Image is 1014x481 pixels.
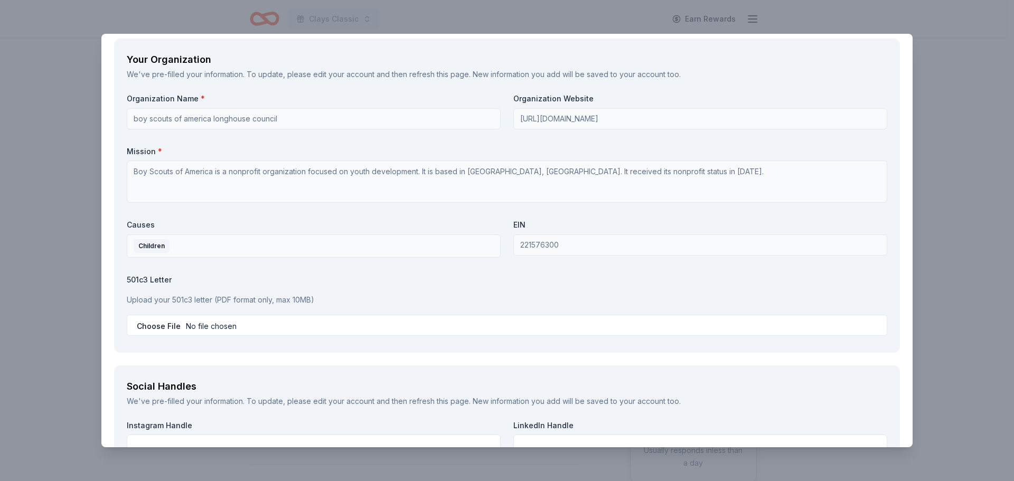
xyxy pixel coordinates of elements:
[513,93,887,104] label: Organization Website
[134,239,170,253] div: Children
[127,93,501,104] label: Organization Name
[127,420,501,431] label: Instagram Handle
[127,220,501,230] label: Causes
[513,420,887,431] label: LinkedIn Handle
[127,234,501,258] button: Children
[313,397,374,405] a: edit your account
[127,395,887,408] div: We've pre-filled your information. To update, please and then refresh this page. New information ...
[127,275,887,285] label: 501c3 Letter
[513,220,887,230] label: EIN
[127,146,887,157] label: Mission
[127,161,887,203] textarea: Boy Scouts of America is a nonprofit organization focused on youth development. It is based in [G...
[127,51,887,68] div: Your Organization
[127,378,887,395] div: Social Handles
[127,294,887,306] p: Upload your 501c3 letter (PDF format only, max 10MB)
[313,70,374,79] a: edit your account
[127,68,887,81] div: We've pre-filled your information. To update, please and then refresh this page. New information ...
